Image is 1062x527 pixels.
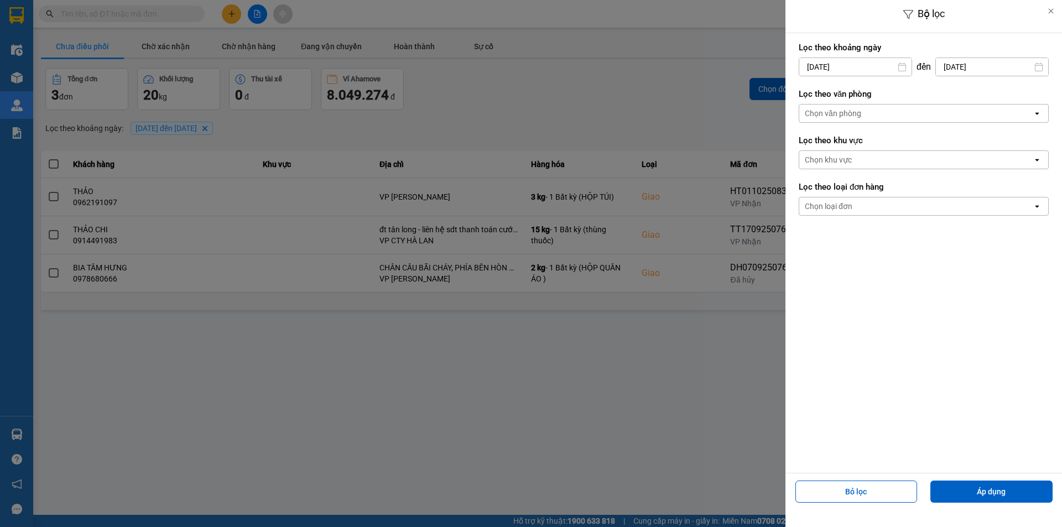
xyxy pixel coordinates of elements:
[799,181,1049,192] label: Lọc theo loại đơn hàng
[1033,109,1042,118] svg: open
[805,154,852,165] div: Chọn khu vực
[799,42,1049,53] label: Lọc theo khoảng ngày
[912,61,935,72] div: đến
[918,8,945,19] span: Bộ lọc
[805,201,852,212] div: Chọn loại đơn
[795,481,918,503] button: Bỏ lọc
[799,58,912,76] input: Select a date.
[805,108,861,119] div: Chọn văn phòng
[799,88,1049,100] label: Lọc theo văn phòng
[936,58,1048,76] input: Select a date.
[930,481,1053,503] button: Áp dụng
[1033,155,1042,164] svg: open
[1033,202,1042,211] svg: open
[799,135,1049,146] label: Lọc theo khu vực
